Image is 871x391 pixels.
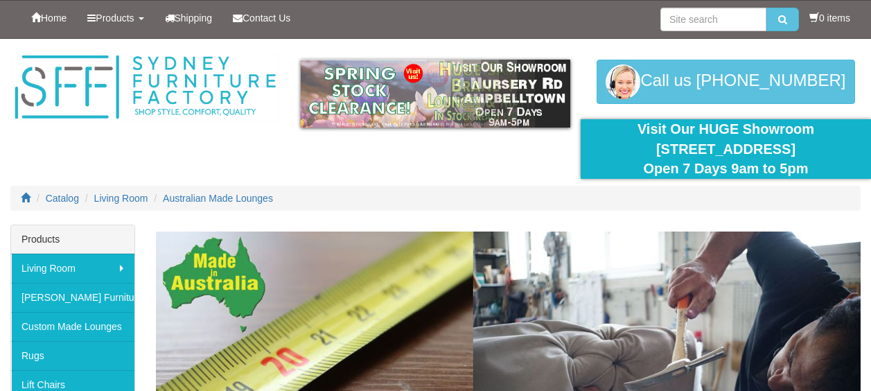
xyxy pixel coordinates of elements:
[11,312,134,341] a: Custom Made Lounges
[11,225,134,254] div: Products
[591,119,861,179] div: Visit Our HUGE Showroom [STREET_ADDRESS] Open 7 Days 9am to 5pm
[660,8,766,31] input: Site search
[21,1,77,35] a: Home
[163,193,273,204] a: Australian Made Lounges
[175,12,213,24] span: Shipping
[222,1,301,35] a: Contact Us
[41,12,67,24] span: Home
[11,341,134,370] a: Rugs
[809,11,850,25] li: 0 items
[77,1,154,35] a: Products
[10,53,280,122] img: Sydney Furniture Factory
[155,1,223,35] a: Shipping
[11,283,134,312] a: [PERSON_NAME] Furniture
[11,254,134,283] a: Living Room
[301,60,570,128] img: showroom.gif
[243,12,290,24] span: Contact Us
[46,193,79,204] a: Catalog
[94,193,148,204] a: Living Room
[96,12,134,24] span: Products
